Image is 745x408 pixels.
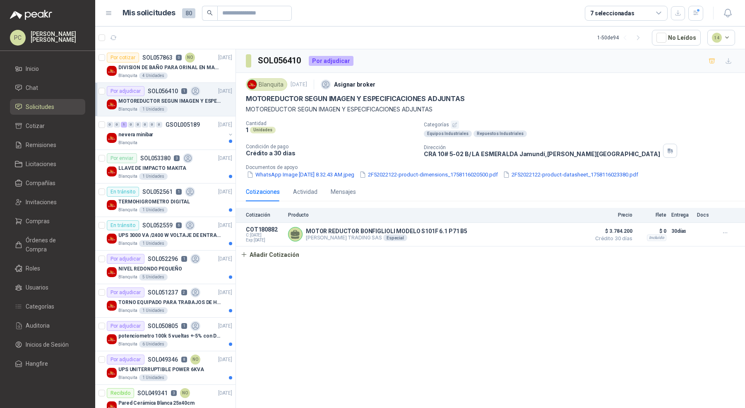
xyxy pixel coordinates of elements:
div: 0 [142,122,148,128]
span: Usuarios [26,283,48,292]
p: Blanquita [118,106,137,113]
button: 2F52022122-product-dimensions_1758116020500.pdf [358,170,499,179]
span: Órdenes de Compra [26,236,77,254]
div: 1 Unidades [139,173,168,180]
span: C: [DATE] [246,233,283,238]
a: 0 0 1 0 0 0 0 0 GSOL005189[DATE] Company Logonevera minibarBlanquita [107,120,234,146]
a: Hangfire [10,356,85,372]
p: [DATE] [218,356,232,364]
p: 1 [176,189,182,195]
p: MOTOREDUCTOR SEGUN IMAGEN Y ESPECIFICACIONES ADJUNTAS [246,94,464,103]
p: [DATE] [218,222,232,229]
a: Por enviarSOL0533803[DATE] Company LogoLLAVE DE IMPACTO MAKITABlanquita1 Unidades [95,150,236,183]
p: SOL049341 [137,390,168,396]
a: Por adjudicarSOL0522961[DATE] Company LogoNIVEL REDONDO PEQUEÑOBlanquita5 Unidades [95,251,236,284]
p: 3 [171,390,177,396]
p: Blanquita [118,72,137,79]
div: 0 [107,122,113,128]
p: SOL056410 [148,88,178,94]
p: [PERSON_NAME] TRADING SAS [306,234,467,241]
p: Blanquita [118,274,137,280]
p: Blanquita [118,173,137,180]
a: Por adjudicarSOL0493468NO[DATE] Company LogoUPS UNITERRUPTIBLE POWER 6KVABlanquita1 Unidades [95,351,236,385]
p: SOL049346 [148,357,178,362]
div: 6 Unidades [139,341,168,348]
p: Precio [591,212,632,218]
span: Categorías [26,302,54,311]
p: nevera minibar [118,131,153,139]
img: Company Logo [107,167,117,176]
p: [DATE] [218,87,232,95]
a: Inicios de Sesión [10,337,85,352]
span: search [207,10,213,16]
p: GSOL005189 [166,122,200,128]
div: 5 Unidades [139,274,168,280]
p: [DATE] [218,255,232,263]
button: WhatsApp Image [DATE] 8.32.43 AM.jpeg [246,170,355,179]
p: Cotización [246,212,283,218]
div: 1 Unidades [139,106,168,113]
p: Blanquita [118,240,137,247]
p: $ 0 [637,226,666,236]
p: [DATE] [218,155,232,162]
img: Company Logo [107,234,117,244]
p: [DATE] [291,81,307,89]
a: Por adjudicarSOL0564101[DATE] Company LogoMOTOREDUCTOR SEGUN IMAGEN Y ESPECIFICACIONES ADJUNTASBl... [95,83,236,116]
p: 1 [181,256,187,262]
div: PC [10,30,26,46]
p: MOTOR REDUCTOR BONFIGLIOLI MODELO S101F 6.1 P71 B5 [306,228,467,234]
p: CRA 10# 5-02 B/ LA ESMERALDA Jamundí , [PERSON_NAME][GEOGRAPHIC_DATA] [424,150,660,157]
a: Chat [10,80,85,96]
div: Por adjudicar [107,86,144,96]
p: SOL053380 [140,155,171,161]
p: Blanquita [118,207,137,213]
button: 2F52022122-product-datasheet_1758116023380.pdf [502,170,639,179]
p: SOL050805 [148,323,178,329]
div: Por adjudicar [107,321,144,331]
div: Por adjudicar [309,56,353,66]
p: Blanquita [118,341,137,348]
a: Remisiones [10,137,85,153]
span: Auditoria [26,321,50,330]
p: LLAVE DE IMPACTO MAKITA [118,164,186,172]
p: 0 [176,55,182,60]
p: SOL052559 [142,222,173,228]
a: Compras [10,213,85,229]
p: Asignar broker [334,80,375,89]
button: Añadir Cotización [236,246,304,263]
p: Entrega [671,212,692,218]
img: Company Logo [107,200,117,210]
span: Chat [26,83,38,92]
div: NO [180,388,190,398]
img: Company Logo [107,99,117,109]
a: En tránsitoSOL0525596[DATE] Company LogoUPS 3000 VA /2400 W VOLTAJE DE ENTRADA / SALIDA 12V ON LI... [95,217,236,251]
h1: Mis solicitudes [123,7,175,19]
p: Blanquita [118,307,137,314]
div: Unidades [250,127,276,133]
p: MOTOREDUCTOR SEGUN IMAGEN Y ESPECIFICACIONES ADJUNTAS [246,105,735,114]
p: [DATE] [218,322,232,330]
a: Invitaciones [10,194,85,210]
p: [DATE] [218,188,232,196]
p: SOL051237 [148,290,178,295]
p: 8 [181,357,187,362]
a: Categorías [10,299,85,314]
div: 0 [149,122,155,128]
span: 80 [182,8,195,18]
div: Por adjudicar [107,355,144,365]
div: Por adjudicar [107,254,144,264]
div: NO [185,53,195,63]
img: Company Logo [107,133,117,143]
a: Inicio [10,61,85,77]
div: Por adjudicar [107,287,144,297]
img: Company Logo [248,80,257,89]
a: En tránsitoSOL0525611[DATE] Company LogoTERMOHIGROMETRO DIGITALBlanquita1 Unidades [95,183,236,217]
span: Invitaciones [26,198,57,207]
p: 1 [181,88,187,94]
div: 1 [121,122,127,128]
p: DIVISION DE BAÑO PARA ORINAL EN MADERA O PLASTICA [118,64,221,72]
a: Solicitudes [10,99,85,115]
span: Crédito 30 días [591,236,632,241]
div: Especial [383,234,407,241]
div: 0 [114,122,120,128]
